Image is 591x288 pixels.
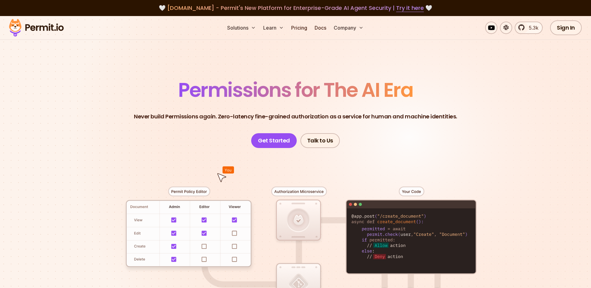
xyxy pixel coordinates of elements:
button: Company [331,22,366,34]
span: Permissions for The AI Era [178,76,413,104]
span: 5.3k [525,24,538,31]
a: Talk to Us [300,133,340,148]
div: 🤍 🤍 [15,4,576,12]
span: [DOMAIN_NAME] - Permit's New Platform for Enterprise-Grade AI Agent Security | [167,4,424,12]
a: Get Started [251,133,297,148]
a: 5.3k [515,22,543,34]
a: Sign In [550,20,582,35]
button: Solutions [225,22,258,34]
a: Pricing [289,22,310,34]
a: Try it here [396,4,424,12]
p: Never build Permissions again. Zero-latency fine-grained authorization as a service for human and... [134,112,457,121]
img: Permit logo [6,17,66,38]
a: Docs [312,22,329,34]
button: Learn [261,22,286,34]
